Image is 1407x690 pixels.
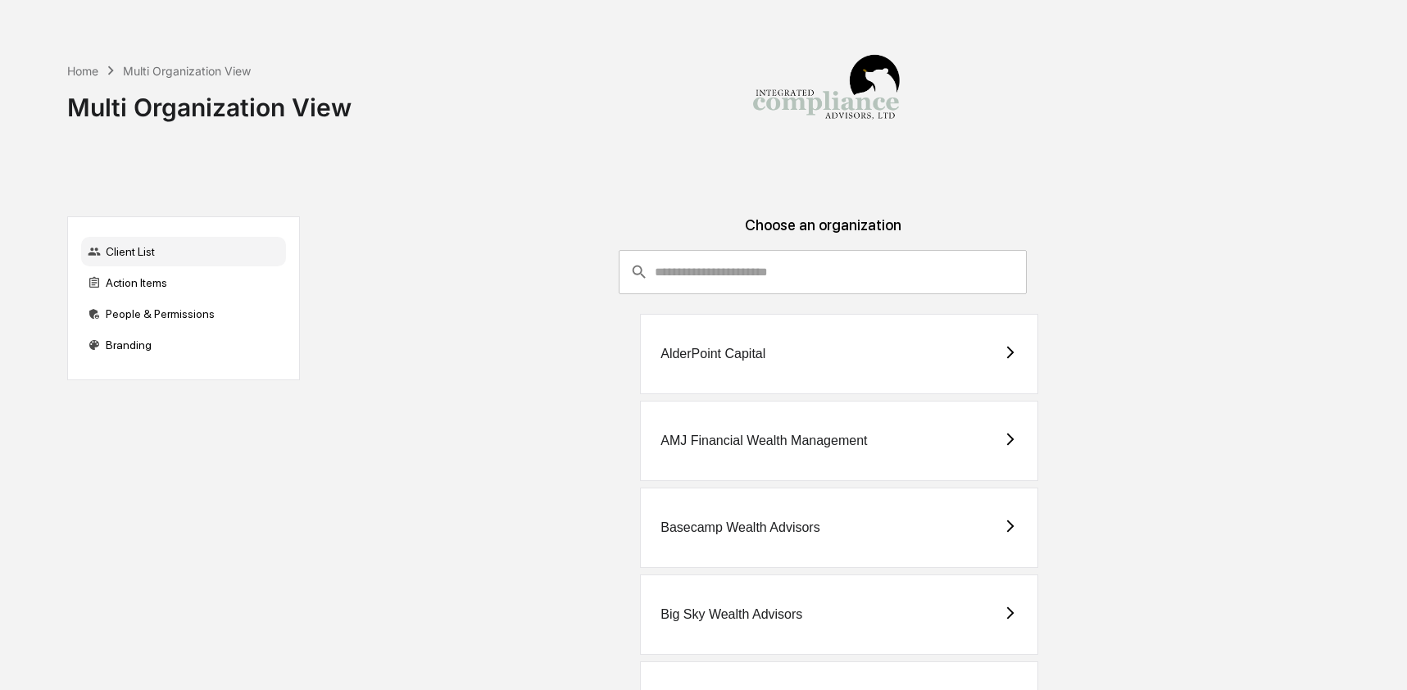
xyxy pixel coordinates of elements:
[81,299,286,329] div: People & Permissions
[660,520,819,535] div: Basecamp Wealth Advisors
[660,347,765,361] div: AlderPoint Capital
[660,434,867,448] div: AMJ Financial Wealth Management
[123,64,251,78] div: Multi Organization View
[67,64,98,78] div: Home
[744,13,908,177] img: Integrated Compliance Advisors
[619,250,1027,294] div: consultant-dashboard__filter-organizations-search-bar
[660,607,802,622] div: Big Sky Wealth Advisors
[81,330,286,360] div: Branding
[313,216,1333,250] div: Choose an organization
[81,268,286,297] div: Action Items
[67,79,352,122] div: Multi Organization View
[81,237,286,266] div: Client List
